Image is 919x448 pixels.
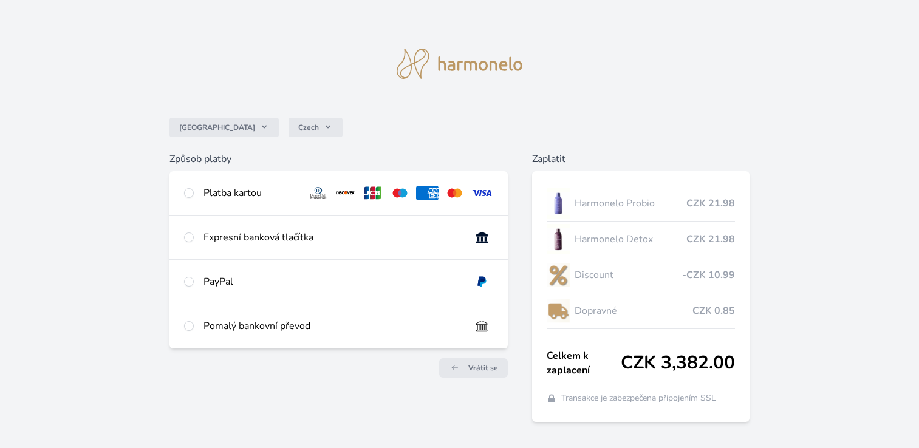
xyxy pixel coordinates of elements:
img: logo.svg [397,49,523,79]
div: Expresní banková tlačítka [203,230,461,245]
h6: Zaplatit [532,152,750,166]
span: -CZK 10.99 [682,268,735,282]
img: jcb.svg [361,186,384,200]
img: CLEAN_PROBIO_se_stinem_x-lo.jpg [547,188,570,219]
span: CZK 3,382.00 [621,352,735,374]
img: mc.svg [443,186,466,200]
a: Vrátit se [439,358,508,378]
img: DETOX_se_stinem_x-lo.jpg [547,224,570,254]
span: CZK 21.98 [686,232,735,246]
span: Harmonelo Probio [575,196,686,211]
span: Discount [575,268,682,282]
img: maestro.svg [389,186,411,200]
div: Platba kartou [203,186,298,200]
img: visa.svg [471,186,493,200]
img: discount-lo.png [547,260,570,290]
img: amex.svg [416,186,439,200]
span: Czech [298,123,319,132]
img: bankTransfer_IBAN.svg [471,319,493,333]
span: Celkem k zaplacení [547,348,621,378]
span: CZK 21.98 [686,196,735,211]
span: CZK 0.85 [692,304,735,318]
img: delivery-lo.png [547,296,570,326]
img: onlineBanking_CZ.svg [471,230,493,245]
div: PayPal [203,274,461,289]
button: [GEOGRAPHIC_DATA] [169,118,279,137]
span: Harmonelo Detox [575,232,686,246]
h6: Způsob platby [169,152,508,166]
img: discover.svg [334,186,357,200]
img: diners.svg [307,186,330,200]
button: Czech [289,118,343,137]
div: Pomalý bankovní převod [203,319,461,333]
span: [GEOGRAPHIC_DATA] [179,123,255,132]
span: Transakce je zabezpečena připojením SSL [561,392,716,404]
span: Dopravné [575,304,692,318]
span: Vrátit se [468,363,498,373]
img: paypal.svg [471,274,493,289]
